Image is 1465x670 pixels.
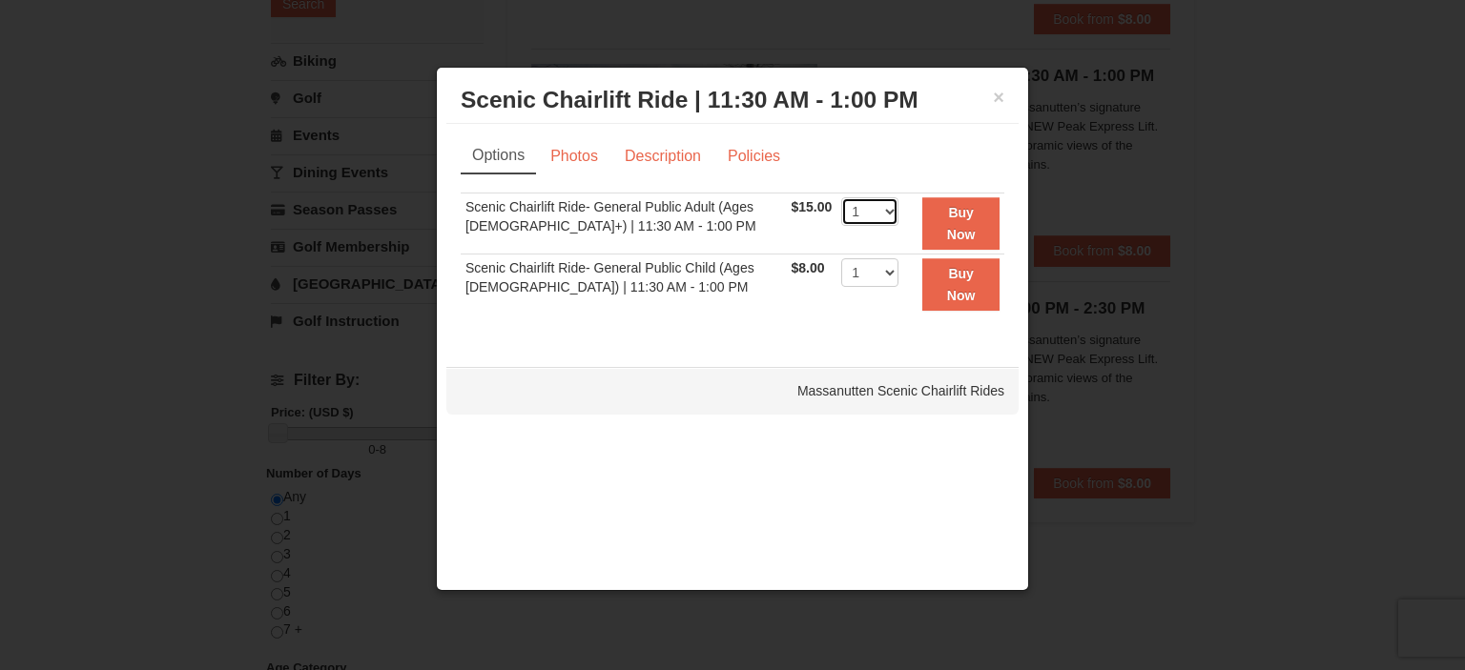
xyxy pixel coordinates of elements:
strong: Buy Now [947,266,976,302]
span: $15.00 [791,199,832,214]
td: Scenic Chairlift Ride- General Public Child (Ages [DEMOGRAPHIC_DATA]) | 11:30 AM - 1:00 PM [461,254,786,315]
span: $8.00 [791,260,824,275]
strong: Buy Now [947,205,976,241]
a: Description [612,138,713,174]
a: Options [461,138,536,174]
div: Massanutten Scenic Chairlift Rides [446,367,1019,415]
button: Buy Now [922,258,1000,311]
a: Photos [538,138,610,174]
a: Policies [715,138,793,174]
button: Buy Now [922,197,1000,250]
h3: Scenic Chairlift Ride | 11:30 AM - 1:00 PM [461,86,1004,114]
td: Scenic Chairlift Ride- General Public Adult (Ages [DEMOGRAPHIC_DATA]+) | 11:30 AM - 1:00 PM [461,193,786,254]
button: × [993,88,1004,107]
